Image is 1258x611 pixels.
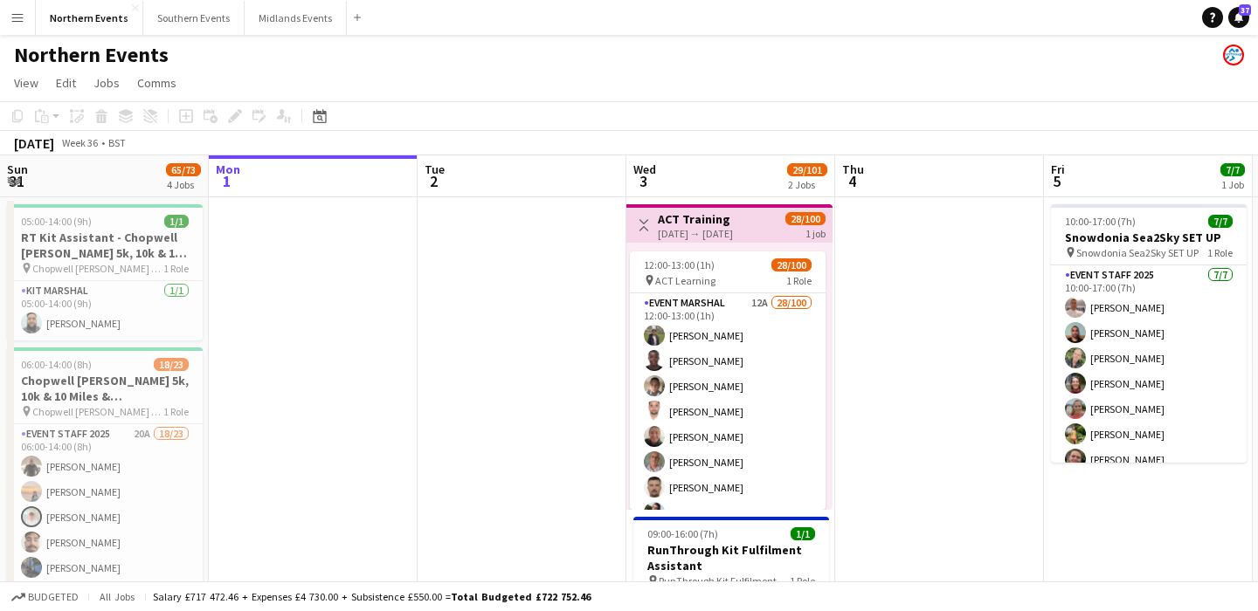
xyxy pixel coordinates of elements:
span: 1 Role [790,574,815,587]
h3: Snowdonia Sea2Sky SET UP [1051,230,1247,245]
span: 05:00-14:00 (9h) [21,215,92,228]
div: [DATE] [14,134,54,152]
span: 10:00-17:00 (7h) [1065,215,1136,228]
span: 06:00-14:00 (8h) [21,358,92,371]
span: 4 [840,171,864,191]
span: 09:00-16:00 (7h) [647,527,718,540]
div: 2 Jobs [788,178,826,191]
app-card-role: Event Staff 20257/710:00-17:00 (7h)[PERSON_NAME][PERSON_NAME][PERSON_NAME][PERSON_NAME][PERSON_NA... [1051,265,1247,477]
div: 1 Job [1221,178,1244,191]
span: 65/73 [166,163,201,176]
span: 1 Role [786,274,812,287]
span: 18/23 [154,358,189,371]
span: 28/100 [771,258,812,271]
span: Wed [633,161,656,177]
span: Week 36 [58,136,101,149]
span: 37 [1239,4,1251,16]
app-job-card: 10:00-17:00 (7h)7/7Snowdonia Sea2Sky SET UP Snowdonia Sea2Sky SET UP1 RoleEvent Staff 20257/710:0... [1051,204,1247,463]
a: View [7,72,45,94]
span: 29/101 [787,163,827,176]
span: ACT Learning [655,274,715,287]
button: Budgeted [9,587,81,607]
span: Budgeted [28,591,79,603]
span: View [14,75,38,91]
app-card-role: Kit Marshal1/105:00-14:00 (9h)[PERSON_NAME] [7,281,203,340]
h1: Northern Events [14,42,169,68]
span: 1/1 [791,527,815,540]
app-job-card: 06:00-14:00 (8h)18/23Chopwell [PERSON_NAME] 5k, 10k & 10 Miles & [PERSON_NAME] Chopwell [PERSON_N... [7,347,203,606]
button: Southern Events [143,1,245,35]
a: Comms [130,72,183,94]
span: 7/7 [1220,163,1245,176]
button: Midlands Events [245,1,347,35]
div: Salary £717 472.46 + Expenses £4 730.00 + Subsistence £550.00 = [153,590,591,603]
span: Mon [216,161,240,177]
a: Jobs [86,72,127,94]
span: Chopwell [PERSON_NAME] 5k, 10k & 10 Mile [32,262,163,275]
span: 3 [631,171,656,191]
span: Thu [842,161,864,177]
span: Chopwell [PERSON_NAME] 5k, 10k & 10 Mile [32,405,163,418]
span: Total Budgeted £722 752.46 [451,590,591,603]
span: 31 [4,171,28,191]
span: 2 [422,171,445,191]
span: Tue [425,161,445,177]
div: 4 Jobs [167,178,200,191]
span: 12:00-13:00 (1h) [644,258,715,271]
div: 1 job [805,225,826,240]
app-job-card: 12:00-13:00 (1h)28/100 ACT Learning1 RoleEvent Marshal12A28/10012:00-13:00 (1h)[PERSON_NAME][PERS... [630,251,826,510]
h3: RT Kit Assistant - Chopwell [PERSON_NAME] 5k, 10k & 10 Miles & [PERSON_NAME] [7,230,203,261]
h3: RunThrough Kit Fulfilment Assistant [633,542,829,573]
span: All jobs [96,590,138,603]
span: Snowdonia Sea2Sky SET UP [1076,246,1199,259]
div: BST [108,136,126,149]
span: 5 [1048,171,1065,191]
span: 1 Role [163,262,189,275]
a: 37 [1228,7,1249,28]
span: Sun [7,161,28,177]
span: 1 Role [1207,246,1233,259]
app-job-card: 05:00-14:00 (9h)1/1RT Kit Assistant - Chopwell [PERSON_NAME] 5k, 10k & 10 Miles & [PERSON_NAME] C... [7,204,203,340]
span: 1 [213,171,240,191]
span: Edit [56,75,76,91]
div: [DATE] → [DATE] [658,227,733,240]
span: Comms [137,75,176,91]
h3: Chopwell [PERSON_NAME] 5k, 10k & 10 Miles & [PERSON_NAME] [7,373,203,404]
h3: ACT Training [658,211,733,227]
span: RunThrough Kit Fulfilment Assistant [659,574,790,587]
span: Fri [1051,161,1065,177]
span: Jobs [93,75,120,91]
span: 28/100 [785,212,826,225]
button: Northern Events [36,1,143,35]
span: 7/7 [1208,215,1233,228]
app-user-avatar: RunThrough Events [1223,45,1244,65]
a: Edit [49,72,83,94]
span: 1/1 [164,215,189,228]
span: 1 Role [163,405,189,418]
